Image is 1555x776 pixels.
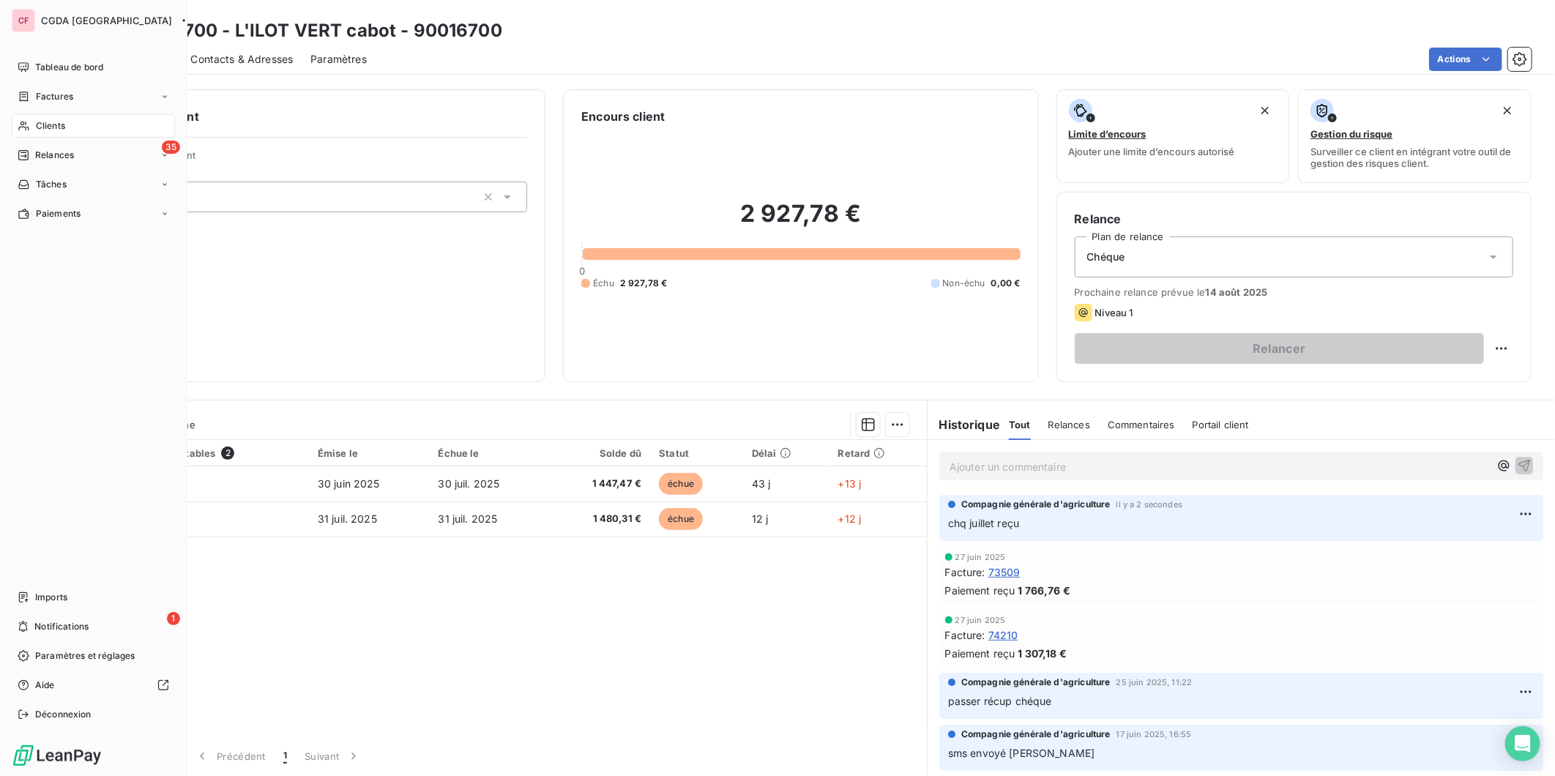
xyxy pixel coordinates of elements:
[838,512,862,525] span: +12 j
[124,447,300,460] div: Pièces comptables
[1108,419,1175,430] span: Commentaires
[190,52,293,67] span: Contacts & Adresses
[928,416,1001,433] h6: Historique
[558,447,641,459] div: Solde dû
[955,616,1006,624] span: 27 juin 2025
[1310,128,1392,140] span: Gestion du risque
[35,708,92,721] span: Déconnexion
[12,644,175,668] a: Paramètres et réglages
[945,646,1015,661] span: Paiement reçu
[12,114,175,138] a: Clients
[558,512,641,526] span: 1 480,31 €
[36,207,81,220] span: Paiements
[558,477,641,491] span: 1 447,47 €
[838,477,862,490] span: +13 j
[945,564,985,580] span: Facture :
[34,620,89,633] span: Notifications
[1018,646,1067,661] span: 1 307,18 €
[1116,678,1192,687] span: 25 juin 2025, 11:22
[1056,89,1290,183] button: Limite d’encoursAjouter une limite d’encours autorisé
[659,473,703,495] span: échue
[955,553,1006,562] span: 27 juin 2025
[961,498,1111,511] span: Compagnie générale d'agriculture
[945,583,1015,598] span: Paiement reçu
[129,18,502,44] h3: 90016700 - L'ILOT VERT cabot - 90016700
[1069,128,1146,140] span: Limite d’encours
[943,277,985,290] span: Non-échu
[1193,419,1249,430] span: Portail client
[988,627,1018,643] span: 74210
[1298,89,1532,183] button: Gestion du risqueSurveiller ce client en intégrant votre outil de gestion des risques client.
[12,143,175,167] a: 35Relances
[439,512,498,525] span: 31 juil. 2025
[1018,583,1071,598] span: 1 766,76 €
[579,265,585,277] span: 0
[318,447,421,459] div: Émise le
[1116,730,1191,739] span: 17 juin 2025, 16:55
[620,277,668,290] span: 2 927,78 €
[35,679,55,692] span: Aide
[36,119,65,133] span: Clients
[12,744,102,767] img: Logo LeanPay
[36,90,73,103] span: Factures
[36,178,67,191] span: Tâches
[118,149,527,170] span: Propriétés Client
[1095,307,1133,318] span: Niveau 1
[1075,286,1513,298] span: Prochaine relance prévue le
[89,108,527,125] h6: Informations client
[659,508,703,530] span: échue
[593,277,614,290] span: Échu
[439,447,540,459] div: Échue le
[1075,210,1513,228] h6: Relance
[1310,146,1519,169] span: Surveiller ce client en intégrant votre outil de gestion des risques client.
[948,695,1052,707] span: passer récup chéque
[581,199,1020,243] h2: 2 927,78 €
[581,108,665,125] h6: Encours client
[310,52,367,67] span: Paramètres
[1075,333,1484,364] button: Relancer
[35,649,135,663] span: Paramètres et réglages
[12,586,175,609] a: Imports
[275,741,296,772] button: 1
[961,676,1111,689] span: Compagnie générale d'agriculture
[1116,500,1182,509] span: il y a 2 secondes
[752,477,771,490] span: 43 j
[318,477,380,490] span: 30 juin 2025
[1069,146,1235,157] span: Ajouter une limite d’encours autorisé
[162,141,180,154] span: 35
[838,447,918,459] div: Retard
[752,447,821,459] div: Délai
[41,15,172,26] span: CGDA [GEOGRAPHIC_DATA]
[961,728,1111,741] span: Compagnie générale d'agriculture
[1009,419,1031,430] span: Tout
[283,749,287,764] span: 1
[12,674,175,697] a: Aide
[12,56,175,79] a: Tableau de bord
[948,747,1095,759] span: sms envoyé [PERSON_NAME]
[945,627,985,643] span: Facture :
[1505,726,1540,761] div: Open Intercom Messenger
[296,741,370,772] button: Suivant
[948,517,1019,529] span: chq juillet reçu
[12,173,175,196] a: Tâches
[167,612,180,625] span: 1
[12,9,35,32] div: CF
[35,149,74,162] span: Relances
[752,512,769,525] span: 12 j
[35,591,67,604] span: Imports
[1048,419,1090,430] span: Relances
[1206,286,1268,298] span: 14 août 2025
[12,85,175,108] a: Factures
[1087,250,1125,264] span: Chéque
[35,61,103,74] span: Tableau de bord
[184,190,195,204] input: Ajouter une valeur
[12,202,175,225] a: Paiements
[988,564,1021,580] span: 73509
[318,512,377,525] span: 31 juil. 2025
[221,447,234,460] span: 2
[1429,48,1502,71] button: Actions
[439,477,500,490] span: 30 juil. 2025
[186,741,275,772] button: Précédent
[659,447,734,459] div: Statut
[991,277,1021,290] span: 0,00 €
